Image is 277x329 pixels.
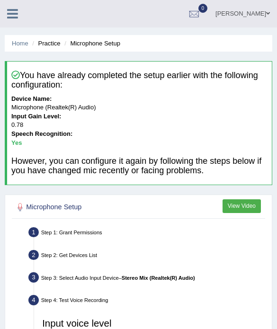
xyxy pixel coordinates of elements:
[119,275,195,281] span: –
[62,39,120,48] li: Microphone Setup
[25,248,268,265] div: Step 2: Get Devices List
[25,293,268,310] div: Step 4: Test Voice Recording
[25,225,268,242] div: Step 1: Grant Permissions
[11,130,268,139] dt: Speech Recognition:
[11,112,268,121] dt: Input Gain Level:
[25,270,268,287] div: Step 3: Select Audio Input Device
[11,157,268,176] h4: However, you can configure it again by following the steps below if you have changed mic recently...
[198,4,208,13] span: 0
[11,139,22,146] b: Yes
[11,121,268,130] dd: 0.78
[223,199,261,213] button: View Video
[11,71,268,90] h4: You have already completed the setup earlier with the following configuration:
[30,39,60,48] li: Practice
[11,103,268,112] dd: Microphone (Realtek(R) Audio)
[11,95,268,104] dt: Device Name:
[12,40,28,47] a: Home
[14,201,169,213] h2: Microphone Setup
[122,275,195,281] b: Stereo Mix (Realtek(R) Audio)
